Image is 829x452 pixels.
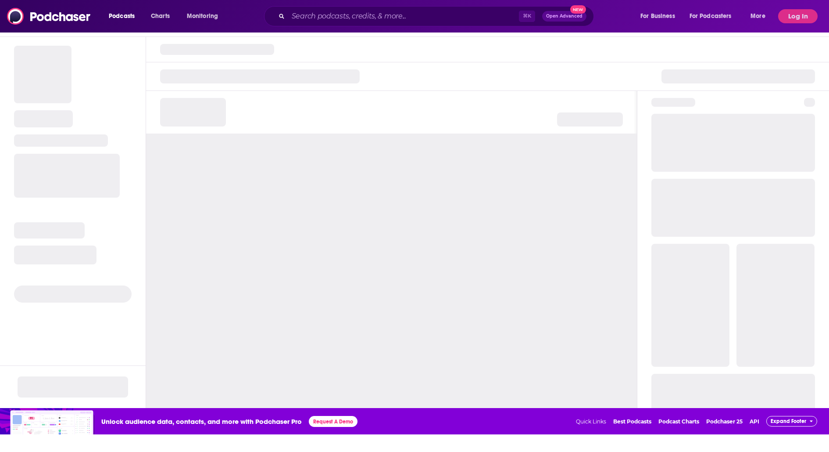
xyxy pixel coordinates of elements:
span: More [750,10,765,22]
span: Expand Footer [771,418,806,424]
a: Best Podcasts [613,418,651,425]
input: Search podcasts, credits, & more... [288,9,519,23]
span: ⌘ K [519,11,535,22]
span: Unlock audience data, contacts, and more with Podchaser Pro [101,417,302,426]
button: open menu [181,9,229,23]
div: Search podcasts, credits, & more... [272,6,602,26]
span: Monitoring [187,10,218,22]
span: Quick Links [576,418,606,425]
img: Insights visual [10,410,95,434]
span: Podcasts [109,10,135,22]
button: Open AdvancedNew [542,11,586,22]
a: Podchaser 25 [706,418,743,425]
button: open menu [634,9,686,23]
button: Request A Demo [309,416,357,427]
button: open menu [744,9,776,23]
span: For Business [640,10,675,22]
span: Open Advanced [546,14,582,18]
img: Podchaser - Follow, Share and Rate Podcasts [7,8,91,25]
span: For Podcasters [690,10,732,22]
a: API [750,418,759,425]
button: open menu [684,9,744,23]
button: Expand Footer [766,416,817,427]
span: Charts [151,10,170,22]
a: Podcast Charts [658,418,699,425]
button: open menu [103,9,146,23]
button: Log In [778,9,818,23]
span: New [570,5,586,14]
a: Charts [145,9,175,23]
